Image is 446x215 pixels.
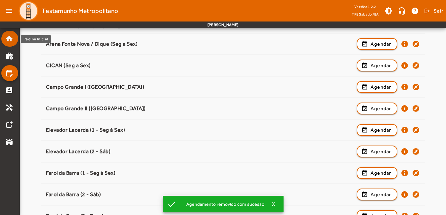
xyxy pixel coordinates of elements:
mat-icon: handyman [5,104,13,111]
div: CICAN (Seg a Sex) [46,62,353,69]
mat-icon: explore [412,40,420,48]
mat-icon: info [401,191,409,198]
mat-icon: info [401,148,409,155]
span: Agendar [371,191,391,198]
mat-icon: info [401,169,409,177]
div: Agendamento removido com sucesso! [181,199,266,209]
div: Campo Grande I ([GEOGRAPHIC_DATA]) [46,84,353,91]
span: X [272,201,275,207]
mat-icon: info [401,40,409,48]
mat-icon: edit_calendar [5,69,13,77]
span: Agendar [371,40,391,48]
button: Agendar [357,38,397,50]
div: Campo Grande II ([GEOGRAPHIC_DATA]) [46,105,353,112]
mat-icon: explore [412,126,420,134]
div: Versão: 2.2.2 [352,3,379,11]
mat-icon: check [167,199,177,209]
button: Agendar [357,146,397,157]
div: Farol da Barra (2 - Sáb) [46,191,353,198]
mat-icon: stadium [5,138,13,146]
mat-icon: menu [3,4,16,18]
span: Agendar [371,126,391,134]
span: Agendar [371,105,391,112]
div: Elevador Lacerda (2 - Sáb) [46,148,353,155]
span: Agendar [371,148,391,155]
span: Agendar [371,169,391,177]
button: Agendar [357,167,397,179]
mat-icon: explore [412,83,420,91]
a: Testemunho Metropolitano [16,1,118,21]
span: TPE Salvador/BA [352,11,379,18]
mat-icon: explore [412,148,420,155]
mat-icon: home [5,35,13,43]
button: Agendar [357,60,397,71]
button: X [266,201,282,207]
button: Agendar [357,124,397,136]
button: Agendar [357,103,397,114]
mat-icon: explore [412,105,420,112]
mat-icon: info [401,105,409,112]
button: Agendar [357,81,397,93]
span: Agendar [371,83,391,91]
span: Agendar [371,62,391,69]
div: Arena Fonte Nova / Dique (Seg a Sex) [46,41,353,48]
mat-icon: explore [412,169,420,177]
div: Farol da Barra (1 - Seg à Sex) [46,170,353,177]
img: Logo TPE [19,1,38,21]
span: Sair [434,6,443,16]
span: Testemunho Metropolitano [42,6,118,16]
mat-icon: post_add [5,121,13,129]
mat-icon: info [401,126,409,134]
mat-icon: info [401,83,409,91]
mat-icon: perm_contact_calendar [5,86,13,94]
button: Sair [423,6,443,16]
mat-icon: info [401,62,409,69]
mat-icon: explore [412,62,420,69]
button: Agendar [357,189,397,200]
mat-icon: work_history [5,52,13,60]
div: Página inicial [21,35,51,43]
mat-icon: explore [412,191,420,198]
div: Elevador Lacerda (1 - Seg à Sex) [46,127,353,134]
